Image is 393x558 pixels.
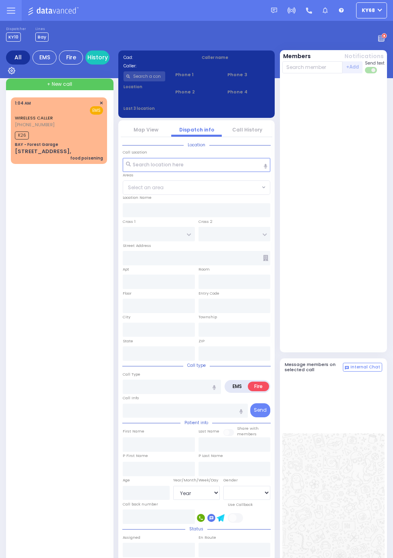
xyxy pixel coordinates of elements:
span: K26 [15,131,29,139]
a: History [85,51,109,65]
button: Send [250,403,270,417]
span: EMS [90,106,103,115]
label: EMS [226,382,248,391]
button: Notifications [344,52,384,61]
label: Entry Code [199,291,219,296]
label: Lines [35,27,49,32]
span: Select an area [128,184,164,191]
input: Search member [282,61,343,73]
label: Cross 2 [199,219,213,224]
label: Caller: [124,63,192,69]
label: Call back number [123,501,158,507]
input: Search location here [123,158,270,172]
span: Status [185,526,207,532]
span: Location [184,142,209,148]
h5: Message members on selected call [285,362,343,372]
label: Call Location [123,150,147,155]
span: Other building occupants [263,255,268,261]
a: Dispatch info [179,126,214,133]
span: ✕ [99,100,103,107]
button: ky68 [356,2,387,18]
span: 1:04 AM [15,100,31,106]
button: Internal Chat [343,363,382,372]
div: [STREET_ADDRESS], [15,148,71,156]
a: Map View [134,126,158,133]
label: Township [199,314,217,320]
label: State [123,338,133,344]
span: KY10 [6,32,21,42]
span: Bay [35,32,49,42]
label: Location Name [123,195,152,200]
label: Room [199,267,210,272]
span: ky68 [362,7,375,14]
label: Call Info [123,395,139,401]
label: Last Name [199,429,219,434]
span: members [237,431,257,437]
label: Caller name [202,55,270,61]
span: Send text [365,60,385,66]
label: Turn off text [365,66,378,74]
label: ZIP [199,338,205,344]
div: Year/Month/Week/Day [173,477,220,483]
label: Apt [123,267,129,272]
label: Age [123,477,130,483]
img: message.svg [271,8,277,14]
div: All [6,51,30,65]
input: Search a contact [124,71,166,81]
a: WIRELESS CALLER [15,115,53,121]
img: comment-alt.png [345,366,349,370]
label: City [123,314,130,320]
img: Logo [28,6,81,16]
label: Call Type [123,372,140,377]
span: Phone 3 [227,71,269,78]
span: Phone 4 [227,89,269,95]
div: food poisening [70,155,103,161]
label: Areas [123,172,134,178]
label: Assigned [123,535,140,540]
label: Fire [248,382,269,391]
span: Phone 1 [175,71,217,78]
label: Dispatcher [6,27,26,32]
label: Gender [223,477,238,483]
div: Fire [59,51,83,65]
span: [PHONE_NUMBER] [15,121,55,128]
label: Location [124,84,166,90]
label: Street Address [123,243,151,249]
span: + New call [47,81,72,88]
label: Cross 1 [123,219,136,224]
label: First Name [123,429,144,434]
a: Call History [232,126,262,133]
span: Internal Chat [350,364,380,370]
span: Phone 2 [175,89,217,95]
label: En Route [199,535,216,540]
label: Last 3 location [124,105,197,111]
label: Cad: [124,55,192,61]
label: Floor [123,291,132,296]
div: BAY - Forest Garage [15,142,58,148]
label: P Last Name [199,453,223,459]
small: Share with [237,426,259,431]
label: P First Name [123,453,148,459]
button: Members [283,52,311,61]
div: EMS [32,51,57,65]
span: Patient info [180,420,212,426]
span: Call type [183,362,210,368]
label: Use Callback [228,502,253,507]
